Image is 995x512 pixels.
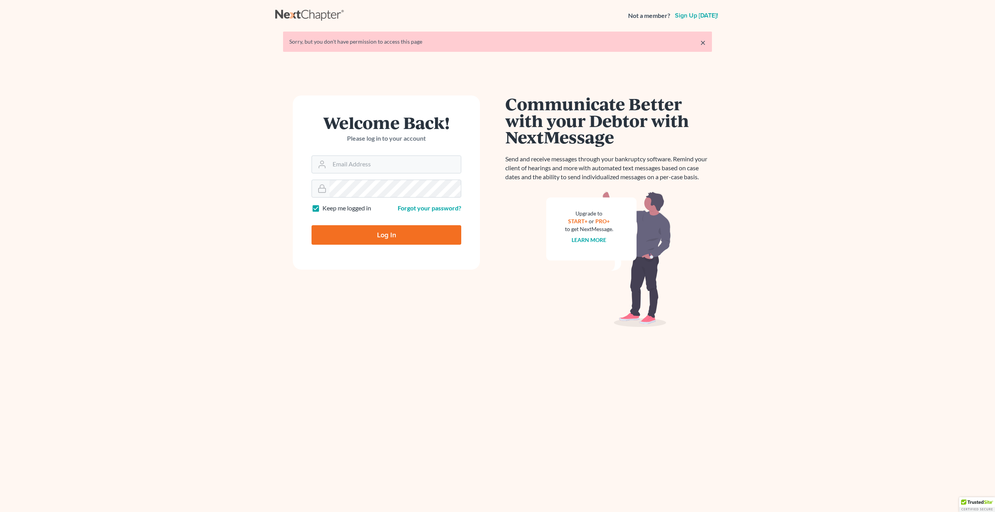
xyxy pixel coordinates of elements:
a: Learn more [572,237,607,243]
a: Forgot your password? [398,204,461,212]
div: to get NextMessage. [565,225,613,233]
input: Log In [312,225,461,245]
img: nextmessage_bg-59042aed3d76b12b5cd301f8e5b87938c9018125f34e5fa2b7a6b67550977c72.svg [546,191,671,327]
div: TrustedSite Certified [959,497,995,512]
h1: Communicate Better with your Debtor with NextMessage [505,95,712,145]
p: Send and receive messages through your bankruptcy software. Remind your client of hearings and mo... [505,155,712,182]
strong: Not a member? [628,11,670,20]
div: Upgrade to [565,210,613,217]
a: × [700,38,706,47]
h1: Welcome Back! [312,114,461,131]
a: START+ [568,218,588,224]
a: Sign up [DATE]! [673,12,720,19]
label: Keep me logged in [322,204,371,213]
div: Sorry, but you don't have permission to access this page [289,38,706,46]
input: Email Address [329,156,461,173]
span: or [589,218,595,224]
a: PRO+ [596,218,610,224]
p: Please log in to your account [312,134,461,143]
